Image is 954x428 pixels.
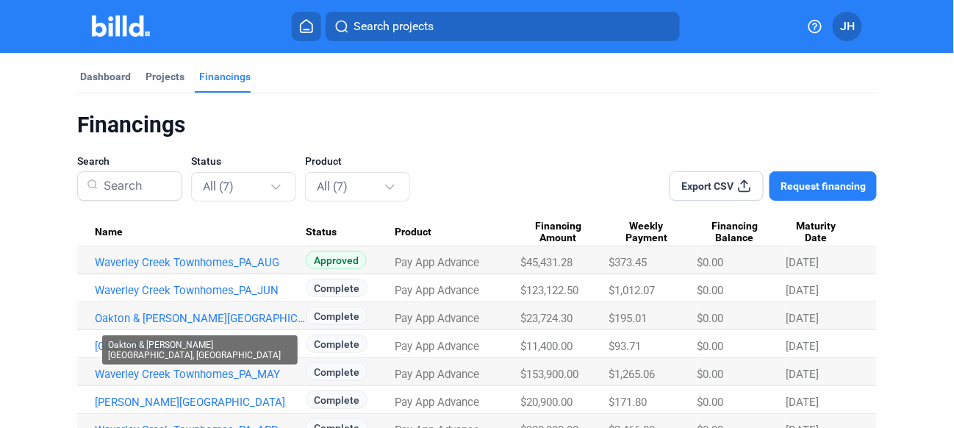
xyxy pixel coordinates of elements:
button: Export CSV [670,171,764,201]
span: JH [840,18,855,35]
span: Product [305,154,342,168]
img: Billd Company Logo [92,15,150,37]
div: Financing Balance [697,220,786,245]
span: Pay App Advance [395,340,479,353]
span: Pay App Advance [395,284,479,297]
span: Complete [306,390,367,409]
span: Approved [306,251,367,269]
span: $11,400.00 [520,340,573,353]
span: $0.00 [697,256,723,269]
a: Oakton & [PERSON_NAME][GEOGRAPHIC_DATA], [GEOGRAPHIC_DATA] [95,312,306,325]
div: Projects [146,69,184,84]
span: Maturity Date [786,220,846,245]
span: $195.01 [609,312,648,325]
span: $20,900.00 [520,396,573,409]
span: Weekly Payment [609,220,684,245]
span: Pay App Advance [395,312,479,325]
span: Complete [306,279,367,297]
button: JH [833,12,862,41]
span: Product [395,226,431,239]
div: Oakton & [PERSON_NAME][GEOGRAPHIC_DATA], [GEOGRAPHIC_DATA] [102,335,298,365]
div: Dashboard [80,69,131,84]
span: Export CSV [682,179,734,193]
span: Financing Balance [697,220,772,245]
span: Status [191,154,221,168]
span: [DATE] [786,312,819,325]
span: [DATE] [786,284,819,297]
span: Complete [306,335,367,353]
span: Financing Amount [520,220,596,245]
a: [PERSON_NAME][GEOGRAPHIC_DATA] [95,396,306,409]
span: $23,724.30 [520,312,573,325]
div: Financings [77,111,877,139]
span: $123,122.50 [520,284,578,297]
div: Weekly Payment [609,220,697,245]
span: $93.71 [609,340,642,353]
span: Search [77,154,110,168]
span: [DATE] [786,368,819,381]
div: Financings [199,69,251,84]
span: Request financing [781,179,866,193]
input: Search [98,167,173,205]
span: $373.45 [609,256,648,269]
span: [DATE] [786,256,819,269]
div: Maturity Date [786,220,859,245]
mat-select-trigger: All (7) [203,179,234,193]
mat-select-trigger: All (7) [317,179,348,193]
span: $171.80 [609,396,648,409]
span: $0.00 [697,284,723,297]
span: $0.00 [697,368,723,381]
span: Complete [306,307,367,325]
div: Name [95,226,306,239]
span: $153,900.00 [520,368,578,381]
button: Request financing [770,171,877,201]
div: Status [306,226,395,239]
span: [DATE] [786,340,819,353]
span: $0.00 [697,312,723,325]
span: $1,012.07 [609,284,656,297]
span: [DATE] [786,396,819,409]
div: Product [395,226,520,239]
span: $0.00 [697,396,723,409]
span: Pay App Advance [395,368,479,381]
button: Search projects [326,12,680,41]
span: Pay App Advance [395,396,479,409]
span: Search projects [354,18,434,35]
span: $1,265.06 [609,368,656,381]
span: Complete [306,363,367,381]
div: Financing Amount [520,220,609,245]
a: Waverley Creek Townhomes_PA_JUN [95,284,306,297]
span: Status [306,226,337,239]
span: Name [95,226,123,239]
span: Pay App Advance [395,256,479,269]
span: $45,431.28 [520,256,573,269]
span: $0.00 [697,340,723,353]
a: Waverley Creek Townhomes_PA_AUG [95,256,306,269]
